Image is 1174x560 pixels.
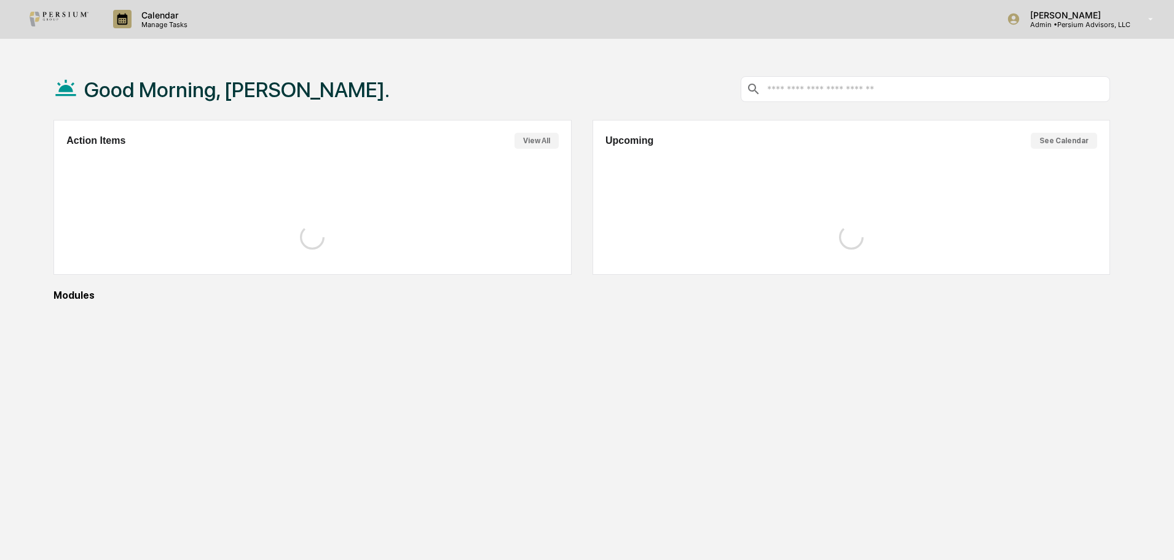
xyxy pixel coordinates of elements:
[132,10,194,20] p: Calendar
[66,135,125,146] h2: Action Items
[1031,133,1097,149] button: See Calendar
[1020,20,1130,29] p: Admin • Persium Advisors, LLC
[605,135,653,146] h2: Upcoming
[30,12,89,26] img: logo
[132,20,194,29] p: Manage Tasks
[53,290,1110,301] div: Modules
[1020,10,1130,20] p: [PERSON_NAME]
[84,77,390,102] h1: Good Morning, [PERSON_NAME].
[514,133,559,149] button: View All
